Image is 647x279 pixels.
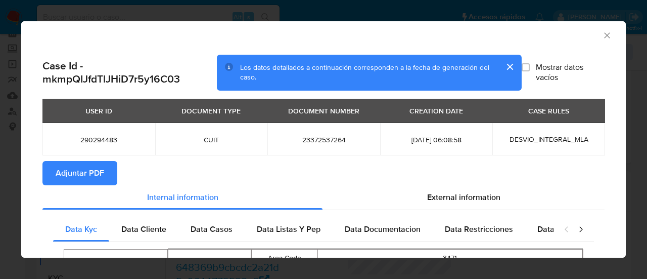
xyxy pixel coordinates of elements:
span: Data Kyc [65,223,97,235]
div: DOCUMENT NUMBER [282,102,365,119]
span: Data Casos [191,223,233,235]
span: Internal information [147,191,218,203]
span: Data Listas Y Pep [257,223,320,235]
span: External information [427,191,500,203]
div: USER ID [79,102,118,119]
div: DOCUMENT TYPE [175,102,247,119]
button: cerrar [497,55,522,79]
button: Adjuntar PDF [42,161,117,185]
td: Area Code [252,249,318,267]
span: CUIT [167,135,256,144]
span: Data Publicaciones [537,223,607,235]
td: 3471 [318,249,582,267]
div: CREATION DATE [403,102,469,119]
span: 23372537264 [280,135,368,144]
button: Cerrar ventana [602,30,611,39]
span: Mostrar datos vacíos [536,62,605,83]
span: 290294483 [55,135,143,144]
div: Detailed internal info [53,217,553,242]
span: DESVIO_INTEGRAL_MLA [510,134,588,144]
span: Adjuntar PDF [56,162,104,184]
span: Data Documentacion [345,223,421,235]
h2: Case Id - mkmpQIJfdTlJHiD7r5y16C03 [42,59,217,86]
span: Data Restricciones [445,223,513,235]
div: CASE RULES [522,102,575,119]
span: Data Cliente [121,223,166,235]
input: Mostrar datos vacíos [522,63,530,71]
div: Detailed info [42,185,605,210]
span: [DATE] 06:08:58 [392,135,481,144]
span: Los datos detallados a continuación corresponden a la fecha de generación del caso. [240,62,489,83]
div: closure-recommendation-modal [21,21,626,258]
